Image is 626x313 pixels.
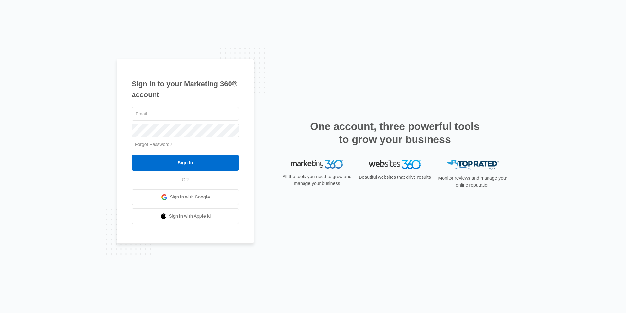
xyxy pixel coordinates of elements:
[308,120,482,146] h2: One account, three powerful tools to grow your business
[132,78,239,100] h1: Sign in to your Marketing 360® account
[132,107,239,121] input: Email
[358,174,432,181] p: Beautiful websites that drive results
[132,189,239,205] a: Sign in with Google
[132,155,239,171] input: Sign In
[169,213,211,219] span: Sign in with Apple Id
[132,208,239,224] a: Sign in with Apple Id
[369,160,421,169] img: Websites 360
[447,160,499,171] img: Top Rated Local
[291,160,343,169] img: Marketing 360
[170,194,210,200] span: Sign in with Google
[135,142,172,147] a: Forgot Password?
[280,173,354,187] p: All the tools you need to grow and manage your business
[436,175,509,189] p: Monitor reviews and manage your online reputation
[177,177,193,183] span: OR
